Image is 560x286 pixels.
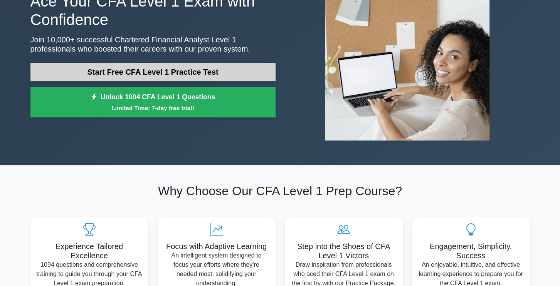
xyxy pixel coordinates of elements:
h5: Focus with Adaptive Learning [164,242,269,251]
h5: Experience Tailored Excellence [37,242,142,260]
h2: Why Choose Our CFA Level 1 Prep Course? [30,184,530,198]
h5: Engagement, Simplicity, Success [418,242,524,260]
a: Start Free CFA Level 1 Practice Test [30,63,276,81]
a: Unlock 1094 CFA Level 1 QuestionsLimited Time: 7-day free trial! [30,87,276,118]
small: Limited Time: 7-day free trial! [40,104,266,112]
p: Join 10,000+ successful Chartered Financial Analyst Level 1 professionals who boosted their caree... [30,35,276,54]
h5: Step into the Shoes of CFA Level 1 Victors [291,242,397,260]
